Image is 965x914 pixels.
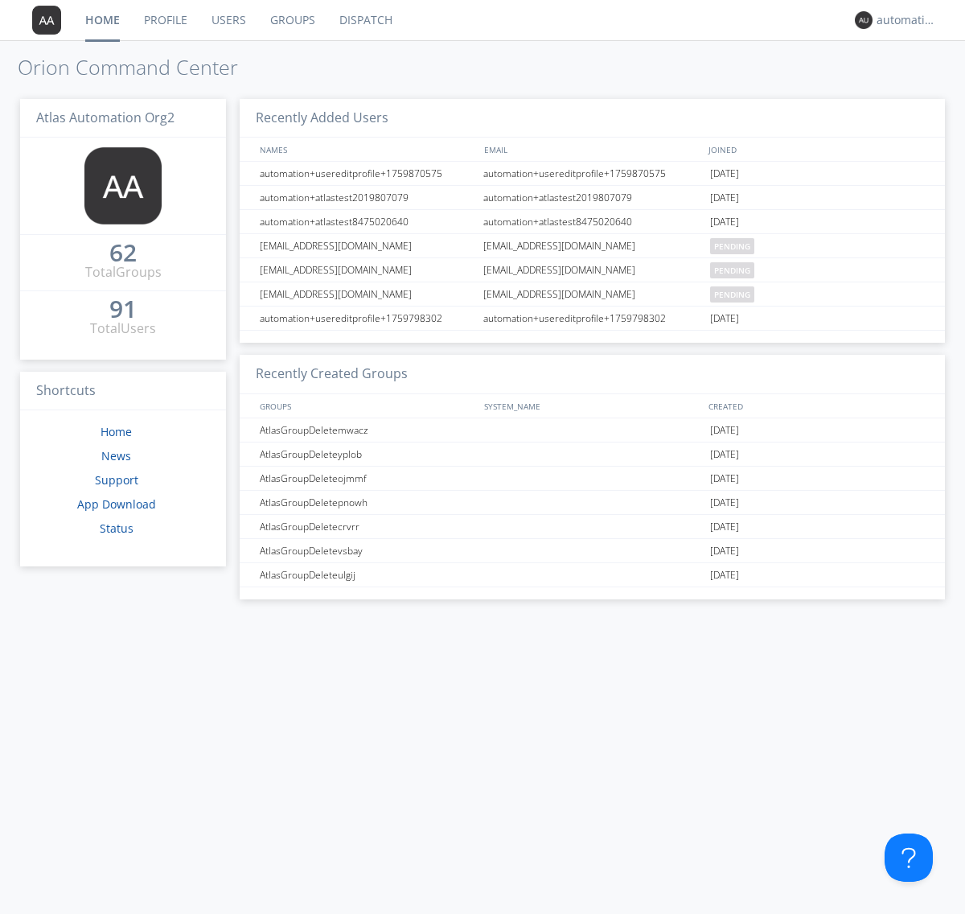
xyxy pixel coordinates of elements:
span: [DATE] [710,162,739,186]
span: [DATE] [710,186,739,210]
span: Atlas Automation Org2 [36,109,175,126]
iframe: Toggle Customer Support [885,834,933,882]
div: automation+atlastest2019807079 [256,186,478,209]
a: [EMAIL_ADDRESS][DOMAIN_NAME][EMAIL_ADDRESS][DOMAIN_NAME]pending [240,282,945,307]
a: AtlasGroupDeletepnowh[DATE] [240,491,945,515]
div: AtlasGroupDeleteyplob [256,443,478,466]
div: automation+atlas+english0002+org2 [877,12,937,28]
a: 62 [109,245,137,263]
div: [EMAIL_ADDRESS][DOMAIN_NAME] [479,258,706,282]
div: AtlasGroupDeletemwacz [256,418,478,442]
a: automation+usereditprofile+1759870575automation+usereditprofile+1759870575[DATE] [240,162,945,186]
span: [DATE] [710,307,739,331]
div: automation+usereditprofile+1759870575 [479,162,706,185]
div: automation+atlastest8475020640 [256,210,478,233]
h3: Recently Created Groups [240,355,945,394]
span: [DATE] [710,563,739,587]
div: [EMAIL_ADDRESS][DOMAIN_NAME] [256,282,478,306]
div: 91 [109,301,137,317]
a: AtlasGroupDeleteojmmf[DATE] [240,467,945,491]
a: AtlasGroupDeletemwacz[DATE] [240,418,945,443]
span: [DATE] [710,467,739,491]
img: 373638.png [855,11,873,29]
div: Total Groups [85,263,162,282]
div: AtlasGroupDeleteulgij [256,563,478,587]
a: Home [101,424,132,439]
a: AtlasGroupDeletevsbay[DATE] [240,539,945,563]
div: automation+usereditprofile+1759870575 [256,162,478,185]
a: [EMAIL_ADDRESS][DOMAIN_NAME][EMAIL_ADDRESS][DOMAIN_NAME]pending [240,258,945,282]
span: pending [710,238,754,254]
a: AtlasGroupDeleteyplob[DATE] [240,443,945,467]
div: AtlasGroupDeletepnowh [256,491,478,514]
div: 62 [109,245,137,261]
div: EMAIL [480,138,704,161]
a: AtlasGroupDeletecrvrr[DATE] [240,515,945,539]
div: automation+usereditprofile+1759798302 [256,307,478,330]
div: [EMAIL_ADDRESS][DOMAIN_NAME] [256,234,478,257]
a: Status [100,521,133,536]
span: [DATE] [710,443,739,467]
div: JOINED [704,138,930,161]
span: pending [710,286,754,303]
div: NAMES [256,138,476,161]
span: pending [710,262,754,278]
span: [DATE] [710,491,739,515]
span: [DATE] [710,418,739,443]
div: automation+usereditprofile+1759798302 [479,307,706,330]
span: [DATE] [710,515,739,539]
h3: Recently Added Users [240,99,945,138]
h3: Shortcuts [20,372,226,411]
div: automation+atlastest2019807079 [479,186,706,209]
div: CREATED [704,394,930,418]
span: [DATE] [710,539,739,563]
div: automation+atlastest8475020640 [479,210,706,233]
img: 373638.png [32,6,61,35]
div: [EMAIL_ADDRESS][DOMAIN_NAME] [256,258,478,282]
img: 373638.png [84,147,162,224]
a: automation+atlastest2019807079automation+atlastest2019807079[DATE] [240,186,945,210]
a: AtlasGroupDeleteulgij[DATE] [240,563,945,587]
a: App Download [77,496,156,512]
div: AtlasGroupDeleteojmmf [256,467,478,490]
div: AtlasGroupDeletecrvrr [256,515,478,538]
a: [EMAIL_ADDRESS][DOMAIN_NAME][EMAIL_ADDRESS][DOMAIN_NAME]pending [240,234,945,258]
div: SYSTEM_NAME [480,394,704,418]
div: Total Users [90,319,156,338]
div: [EMAIL_ADDRESS][DOMAIN_NAME] [479,282,706,306]
span: [DATE] [710,210,739,234]
a: automation+atlastest8475020640automation+atlastest8475020640[DATE] [240,210,945,234]
a: 91 [109,301,137,319]
a: News [101,448,131,463]
div: AtlasGroupDeletevsbay [256,539,478,562]
a: automation+usereditprofile+1759798302automation+usereditprofile+1759798302[DATE] [240,307,945,331]
div: [EMAIL_ADDRESS][DOMAIN_NAME] [479,234,706,257]
div: GROUPS [256,394,476,418]
a: Support [95,472,138,488]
